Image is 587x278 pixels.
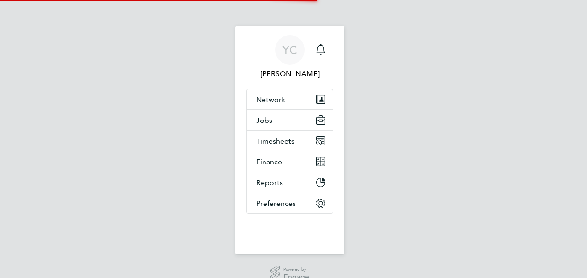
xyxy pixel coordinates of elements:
[247,172,333,193] button: Reports
[256,95,285,104] span: Network
[246,35,333,79] a: YC[PERSON_NAME]
[256,178,283,187] span: Reports
[282,44,297,56] span: YC
[247,151,333,172] button: Finance
[246,223,333,238] a: Go to home page
[247,223,333,238] img: fastbook-logo-retina.png
[256,116,272,125] span: Jobs
[283,266,309,273] span: Powered by
[256,137,294,145] span: Timesheets
[247,110,333,130] button: Jobs
[247,193,333,213] button: Preferences
[246,68,333,79] span: Yazmin Cole
[247,131,333,151] button: Timesheets
[235,26,344,254] nav: Main navigation
[256,199,296,208] span: Preferences
[256,157,282,166] span: Finance
[247,89,333,109] button: Network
